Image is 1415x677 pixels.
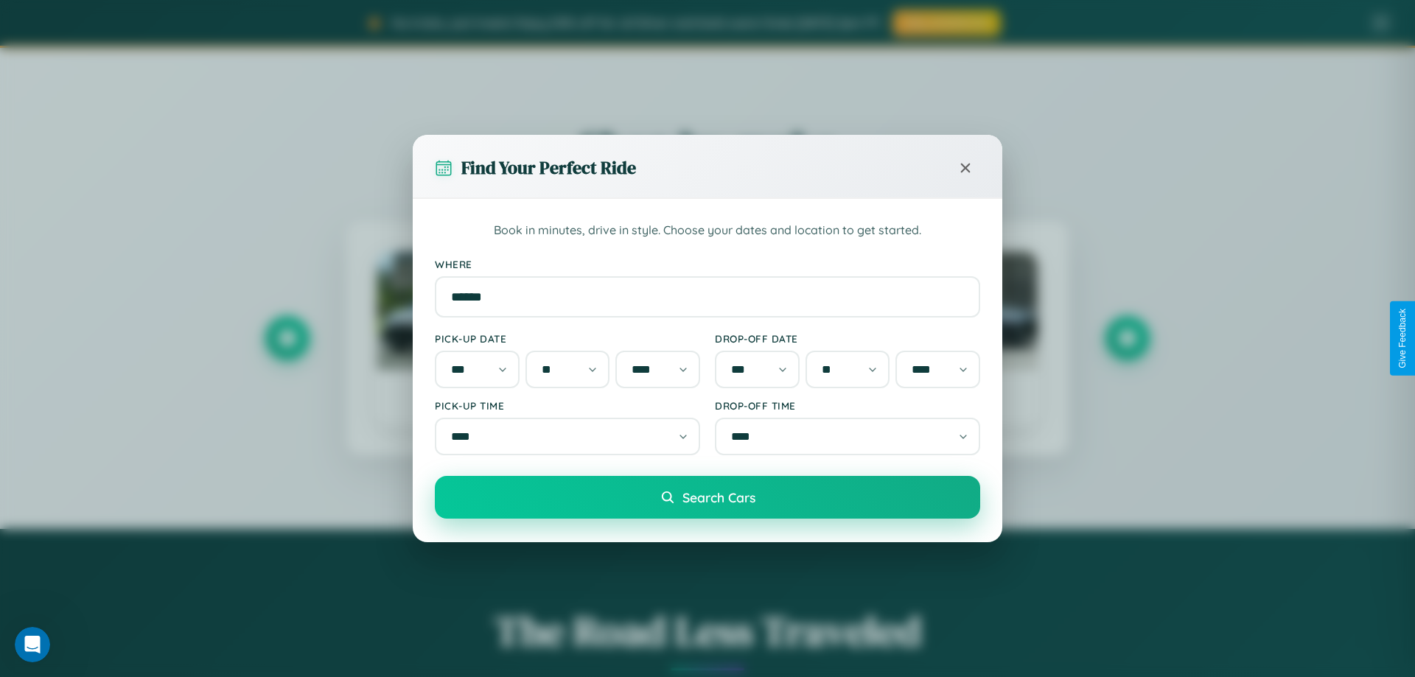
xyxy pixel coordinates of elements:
[435,476,980,519] button: Search Cars
[682,489,755,505] span: Search Cars
[435,399,700,412] label: Pick-up Time
[715,332,980,345] label: Drop-off Date
[715,399,980,412] label: Drop-off Time
[435,332,700,345] label: Pick-up Date
[435,258,980,270] label: Where
[461,155,636,180] h3: Find Your Perfect Ride
[435,221,980,240] p: Book in minutes, drive in style. Choose your dates and location to get started.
